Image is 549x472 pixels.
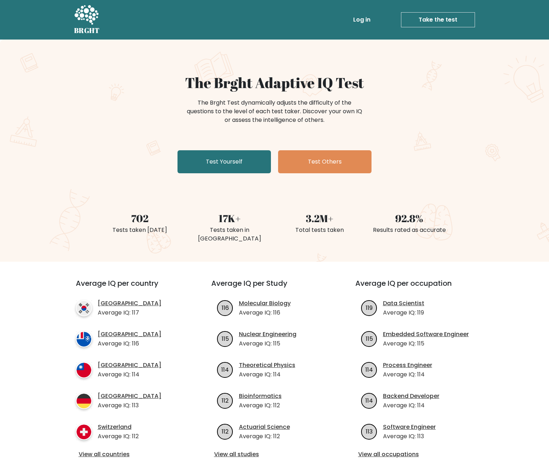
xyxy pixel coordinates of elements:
a: [GEOGRAPHIC_DATA] [98,330,161,339]
p: Average IQ: 112 [239,401,282,410]
a: View all occupations [358,450,479,459]
p: Average IQ: 116 [239,308,291,317]
a: Nuclear Engineering [239,330,296,339]
text: 119 [366,303,373,312]
img: country [76,362,92,378]
a: Bioinformatics [239,392,282,400]
p: Average IQ: 115 [239,339,296,348]
text: 113 [366,427,373,435]
div: Results rated as accurate [369,226,450,234]
a: Backend Developer [383,392,439,400]
a: Process Engineer [383,361,432,370]
a: Log in [350,13,373,27]
p: Average IQ: 114 [383,370,432,379]
text: 112 [222,427,229,435]
div: Tests taken [DATE] [99,226,180,234]
text: 112 [222,396,229,404]
div: 17K+ [189,211,270,226]
a: Molecular Biology [239,299,291,308]
text: 115 [365,334,373,343]
a: Software Engineer [383,423,436,431]
p: Average IQ: 117 [98,308,161,317]
p: Average IQ: 114 [98,370,161,379]
a: Take the test [401,12,475,27]
img: country [76,424,92,440]
text: 116 [221,303,229,312]
p: Average IQ: 119 [383,308,424,317]
a: Data Scientist [383,299,424,308]
h3: Average IQ per occupation [355,279,482,296]
text: 114 [221,365,229,374]
text: 115 [221,334,229,343]
a: Theoretical Physics [239,361,295,370]
div: The Brght Test dynamically adjusts the difficulty of the questions to the level of each test take... [185,98,364,124]
a: View all studies [214,450,335,459]
p: Average IQ: 113 [383,432,436,441]
a: View all countries [79,450,183,459]
a: BRGHT [74,3,100,37]
img: country [76,331,92,347]
a: [GEOGRAPHIC_DATA] [98,299,161,308]
p: Average IQ: 112 [239,432,290,441]
h5: BRGHT [74,26,100,35]
a: Actuarial Science [239,423,290,431]
div: Tests taken in [GEOGRAPHIC_DATA] [189,226,270,243]
a: Embedded Software Engineer [383,330,469,339]
p: Average IQ: 116 [98,339,161,348]
a: Switzerland [98,423,139,431]
h3: Average IQ per Study [211,279,338,296]
img: country [76,393,92,409]
a: Test Others [278,150,372,173]
a: [GEOGRAPHIC_DATA] [98,361,161,370]
div: 3.2M+ [279,211,360,226]
a: Test Yourself [177,150,271,173]
div: Total tests taken [279,226,360,234]
h3: Average IQ per country [76,279,185,296]
p: Average IQ: 115 [383,339,469,348]
p: Average IQ: 114 [239,370,295,379]
text: 114 [365,365,373,374]
p: Average IQ: 114 [383,401,439,410]
div: 702 [99,211,180,226]
h1: The Brght Adaptive IQ Test [99,74,450,91]
div: 92.8% [369,211,450,226]
a: [GEOGRAPHIC_DATA] [98,392,161,400]
p: Average IQ: 112 [98,432,139,441]
p: Average IQ: 113 [98,401,161,410]
img: country [76,300,92,316]
text: 114 [365,396,373,404]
